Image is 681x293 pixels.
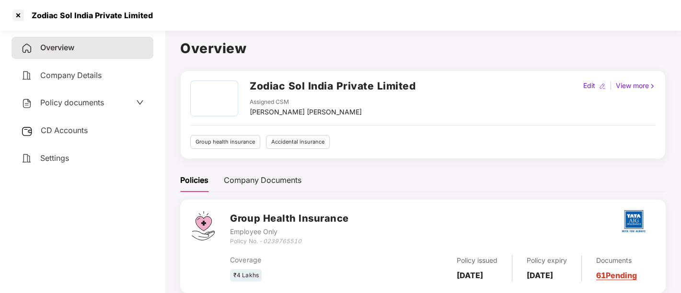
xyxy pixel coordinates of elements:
[26,11,153,20] div: Zodiac Sol India Private Limited
[596,270,637,280] a: 61 Pending
[527,270,553,280] b: [DATE]
[230,269,262,282] div: ₹4 Lakhs
[21,153,33,164] img: svg+xml;base64,PHN2ZyB4bWxucz0iaHR0cDovL3d3dy53My5vcmcvMjAwMC9zdmciIHdpZHRoPSIyNCIgaGVpZ2h0PSIyNC...
[224,174,301,186] div: Company Documents
[263,237,301,245] i: 0239765510
[21,43,33,54] img: svg+xml;base64,PHN2ZyB4bWxucz0iaHR0cDovL3d3dy53My5vcmcvMjAwMC9zdmciIHdpZHRoPSIyNCIgaGVpZ2h0PSIyNC...
[649,83,656,90] img: rightIcon
[40,43,74,52] span: Overview
[457,270,483,280] b: [DATE]
[266,135,330,149] div: Accidental insurance
[457,255,497,266] div: Policy issued
[230,237,348,246] div: Policy No. -
[596,255,637,266] div: Documents
[192,211,215,240] img: svg+xml;base64,PHN2ZyB4bWxucz0iaHR0cDovL3d3dy53My5vcmcvMjAwMC9zdmciIHdpZHRoPSI0Ny43MTQiIGhlaWdodD...
[21,70,33,81] img: svg+xml;base64,PHN2ZyB4bWxucz0iaHR0cDovL3d3dy53My5vcmcvMjAwMC9zdmciIHdpZHRoPSIyNCIgaGVpZ2h0PSIyNC...
[230,255,371,265] div: Coverage
[180,38,666,59] h1: Overview
[230,226,348,237] div: Employee Only
[21,98,33,109] img: svg+xml;base64,PHN2ZyB4bWxucz0iaHR0cDovL3d3dy53My5vcmcvMjAwMC9zdmciIHdpZHRoPSIyNCIgaGVpZ2h0PSIyNC...
[614,80,658,91] div: View more
[180,174,208,186] div: Policies
[581,80,597,91] div: Edit
[527,255,567,266] div: Policy expiry
[41,125,88,135] span: CD Accounts
[190,135,260,149] div: Group health insurance
[599,83,606,90] img: editIcon
[250,78,416,94] h2: Zodiac Sol India Private Limited
[40,70,102,80] span: Company Details
[40,98,104,107] span: Policy documents
[250,98,362,107] div: Assigned CSM
[230,211,348,226] h3: Group Health Insurance
[250,107,362,117] div: [PERSON_NAME] [PERSON_NAME]
[136,99,144,106] span: down
[608,80,614,91] div: |
[21,125,33,137] img: svg+xml;base64,PHN2ZyB3aWR0aD0iMjUiIGhlaWdodD0iMjQiIHZpZXdCb3g9IjAgMCAyNSAyNCIgZmlsbD0ibm9uZSIgeG...
[617,204,650,238] img: tatag.png
[40,153,69,163] span: Settings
